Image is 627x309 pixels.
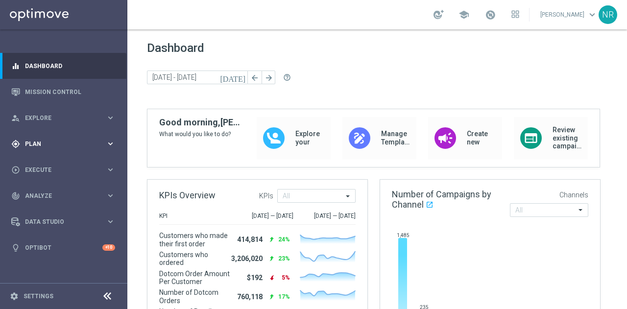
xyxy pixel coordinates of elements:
[11,166,116,174] button: play_circle_outline Execute keyboard_arrow_right
[25,53,115,79] a: Dashboard
[25,219,106,225] span: Data Studio
[11,62,116,70] button: equalizer Dashboard
[11,140,20,148] i: gps_fixed
[106,139,115,148] i: keyboard_arrow_right
[25,235,102,261] a: Optibot
[11,79,115,105] div: Mission Control
[10,292,19,301] i: settings
[11,88,116,96] button: Mission Control
[106,191,115,200] i: keyboard_arrow_right
[106,165,115,174] i: keyboard_arrow_right
[11,217,106,226] div: Data Studio
[11,114,106,122] div: Explore
[11,192,116,200] button: track_changes Analyze keyboard_arrow_right
[25,167,106,173] span: Execute
[458,9,469,20] span: school
[11,166,106,174] div: Execute
[11,191,106,200] div: Analyze
[11,53,115,79] div: Dashboard
[587,9,598,20] span: keyboard_arrow_down
[11,114,116,122] button: person_search Explore keyboard_arrow_right
[11,166,20,174] i: play_circle_outline
[106,217,115,226] i: keyboard_arrow_right
[11,62,20,71] i: equalizer
[25,115,106,121] span: Explore
[11,243,20,252] i: lightbulb
[25,79,115,105] a: Mission Control
[11,244,116,252] button: lightbulb Optibot +10
[25,141,106,147] span: Plan
[11,235,115,261] div: Optibot
[11,191,20,200] i: track_changes
[102,244,115,251] div: +10
[11,140,116,148] button: gps_fixed Plan keyboard_arrow_right
[11,140,106,148] div: Plan
[25,193,106,199] span: Analyze
[11,114,20,122] i: person_search
[539,7,599,22] a: [PERSON_NAME]keyboard_arrow_down
[599,5,617,24] div: NR
[106,113,115,122] i: keyboard_arrow_right
[24,293,53,299] a: Settings
[11,218,116,226] button: Data Studio keyboard_arrow_right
